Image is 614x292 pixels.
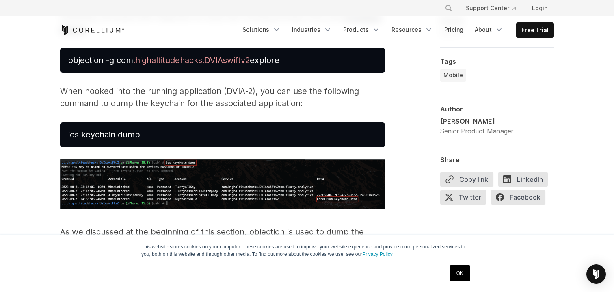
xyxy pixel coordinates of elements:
p: When hooked into the running application (DVIA-2), you can use the following command to dump the ... [60,85,385,109]
div: Share [440,156,554,164]
a: Privacy Policy. [362,251,393,257]
a: Facebook [491,190,550,208]
div: Navigation Menu [435,1,554,15]
div: Author [440,105,554,113]
p: As we discussed at the beginning of this section, objection is used to dump the keychain items th... [60,226,385,287]
a: Products [338,22,385,37]
div: Senior Product Manager [440,126,513,136]
span: LinkedIn [498,172,548,187]
a: Twitter [440,190,491,208]
a: Industries [287,22,337,37]
div: Tags [440,57,554,65]
div: [PERSON_NAME] [440,116,513,126]
a: LinkedIn [498,172,553,190]
a: Login [525,1,554,15]
button: Search [441,1,456,15]
span: ios keychain dump [68,130,140,139]
a: Pricing [439,22,468,37]
span: .highaltitudehacks.DVIAswiftv2 [133,55,250,65]
span: objection -g com explore [68,55,279,65]
a: Solutions [238,22,285,37]
p: This website stores cookies on your computer. These cookies are used to improve your website expe... [141,243,473,258]
a: Corellium Home [60,25,125,35]
div: Open Intercom Messenger [586,264,606,284]
a: About [470,22,508,37]
span: Twitter [440,190,486,205]
button: Copy link [440,172,493,187]
a: Support Center [459,1,522,15]
img: iOS_Keychain_Dump [60,159,385,209]
a: OK [450,265,470,281]
a: Mobile [440,69,466,82]
a: Free Trial [517,23,553,37]
span: Facebook [491,190,545,205]
a: Resources [387,22,438,37]
div: Navigation Menu [238,22,554,38]
span: Mobile [443,71,463,79]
